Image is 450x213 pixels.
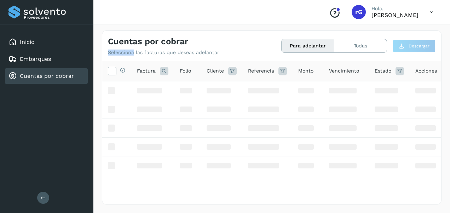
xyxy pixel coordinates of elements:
span: Vencimiento [329,67,359,75]
p: Selecciona las facturas que deseas adelantar [108,50,219,56]
span: Acciones [415,67,437,75]
span: Monto [298,67,313,75]
span: Factura [137,67,156,75]
button: Para adelantar [282,39,334,52]
span: Descargar [409,43,429,49]
p: Hola, [371,6,419,12]
p: raquel GUTIERREZ GUERRERO [371,12,419,18]
span: Estado [375,67,391,75]
div: Inicio [5,34,88,50]
a: Cuentas por cobrar [20,73,74,79]
span: Referencia [248,67,274,75]
span: Cliente [207,67,224,75]
span: Folio [180,67,191,75]
button: Descargar [393,40,435,52]
p: Proveedores [24,15,85,20]
div: Embarques [5,51,88,67]
a: Inicio [20,39,35,45]
h4: Cuentas por cobrar [108,36,188,47]
button: Todas [334,39,387,52]
a: Embarques [20,56,51,62]
div: Cuentas por cobrar [5,68,88,84]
